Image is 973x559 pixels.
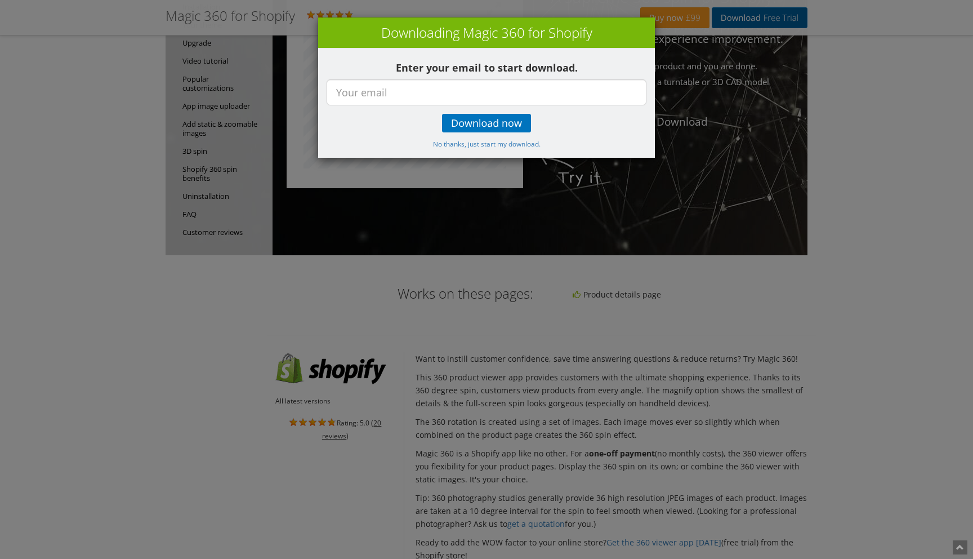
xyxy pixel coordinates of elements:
[442,114,531,132] a: Download now
[324,23,649,42] h3: Downloading Magic 360 for Shopify
[451,119,522,128] span: Download now
[396,61,578,74] b: Enter your email to start download.
[327,79,646,105] input: Your email
[433,138,541,149] a: No thanks, just start my download.
[433,139,541,148] small: No thanks, just start my download.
